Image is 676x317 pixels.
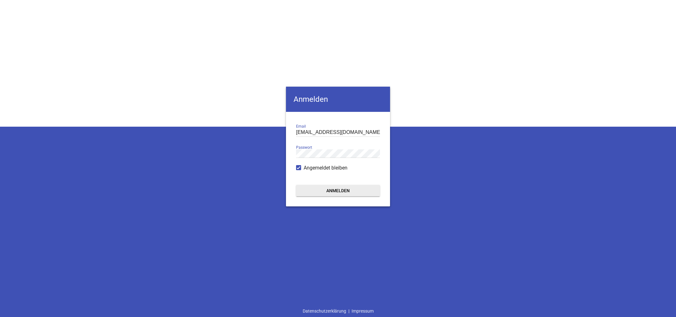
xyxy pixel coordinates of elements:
[286,87,390,112] h4: Anmelden
[296,185,380,196] button: Anmelden
[300,305,348,317] a: Datenschutzerklärung
[349,305,376,317] a: Impressum
[300,305,376,317] div: |
[304,164,347,172] span: Angemeldet bleiben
